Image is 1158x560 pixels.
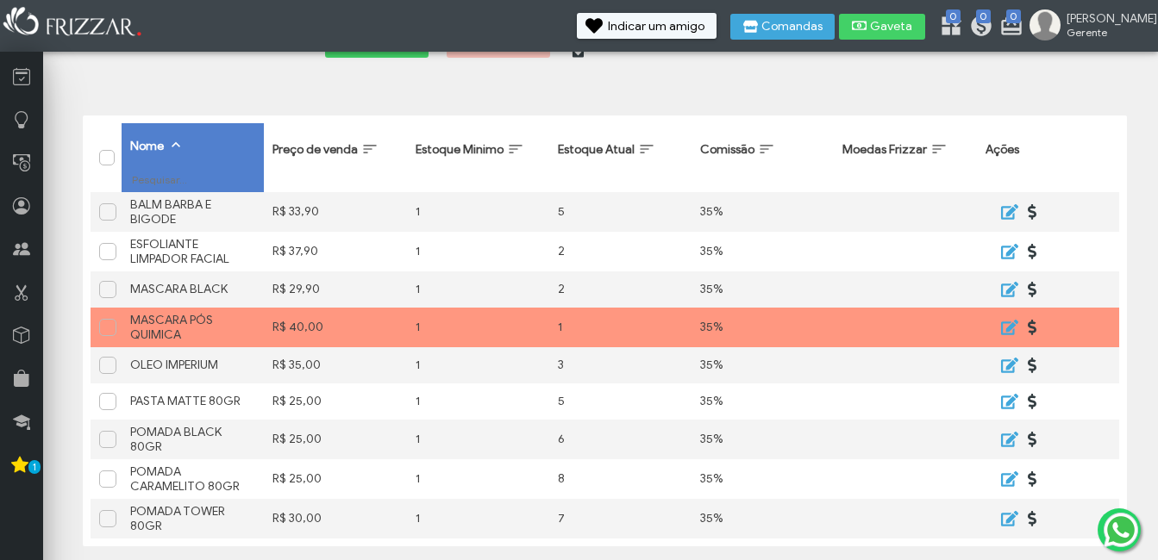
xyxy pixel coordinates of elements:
a: [PERSON_NAME] Gerente [1030,9,1149,44]
button: ui-button [994,426,1020,452]
span: Estoque Atual [558,142,635,157]
div: 1 [416,471,541,486]
button: ui-button [994,506,1020,532]
div: MASCARA PÓS QUIMICA [130,313,255,342]
button: ui-button [1021,389,1047,414]
div: POMADA TOWER 80GR [130,504,255,533]
a: 0 [999,14,1017,41]
div: Selecionar tudo [100,151,110,161]
div: R$ 25,00 [272,471,397,486]
span: Ações [986,142,1019,157]
button: ui-button [1021,352,1047,378]
td: 5 [549,192,692,232]
button: ui-button [994,389,1020,414]
span: Comandas [761,21,823,33]
button: ui-button [994,466,1020,492]
div: 35% [700,511,825,526]
span: ui-button [1033,426,1035,452]
span: ui-button [1006,352,1008,378]
div: ESFOLIANTE LIMPADOR FACIAL [130,237,255,266]
button: ui-button [1021,314,1047,340]
span: ui-button [1033,239,1035,264]
span: ui-button [1033,466,1035,492]
div: R$ 35,00 [272,358,397,372]
td: 7 [549,499,692,538]
div: 35% [700,394,825,408]
button: ui-button [1021,277,1047,302]
img: whatsapp.png [1100,509,1142,551]
td: 1 [549,308,692,347]
a: 0 [939,14,956,41]
span: Moedas Frizzar [842,142,927,157]
div: R$ 40,00 [272,320,397,334]
td: 6 [549,420,692,459]
th: Preço de venda: activate to sort column ascending [264,123,406,192]
button: Gaveta [839,14,925,40]
span: ui-button [1006,466,1008,492]
div: MASCARA BLACK [130,282,255,296]
div: R$ 37,90 [272,244,397,258]
div: 35% [700,204,825,219]
div: 35% [700,358,825,372]
a: 0 [969,14,986,41]
div: 35% [700,282,825,296]
span: Estoque Minimo [416,142,504,157]
td: 5 [549,383,692,420]
div: 35% [700,471,825,486]
div: 35% [700,244,825,258]
span: 0 [946,9,961,23]
div: 1 [416,511,541,526]
div: 1 [416,358,541,372]
button: ui-button [994,199,1020,225]
th: Estoque Atual: activate to sort column ascending [549,123,692,192]
td: 2 [549,271,692,308]
span: ui-button [1033,389,1035,414]
span: ui-button [1006,239,1008,264]
th: Comissão: activate to sort column ascending [692,123,834,192]
input: Pesquisar... [130,171,255,187]
div: POMADA CARAMELITO 80GR [130,464,255,494]
span: 0 [1006,9,1021,23]
div: 1 [416,204,541,219]
span: ui-button [1033,314,1035,340]
span: ui-button [1006,314,1008,340]
button: ui-button [994,352,1020,378]
div: 1 [416,282,541,296]
span: Preço de venda [272,142,358,157]
button: Indicar um amigo [577,13,717,39]
div: POMADA BLACK 80GR [130,425,255,454]
th: Ações [977,123,1119,192]
button: Comandas [730,14,835,40]
div: 1 [416,320,541,334]
div: R$ 29,90 [272,282,397,296]
button: ui-button [1021,426,1047,452]
span: ui-button [1033,277,1035,302]
button: ui-button [1021,239,1047,264]
span: ui-button [1006,277,1008,302]
span: ui-button [1006,389,1008,414]
div: R$ 25,00 [272,394,397,408]
span: Indicar um amigo [608,21,704,33]
div: BALM BARBA E BIGODE [130,197,255,227]
span: Nome [130,139,164,153]
td: 8 [549,459,692,499]
div: OLEO IMPERIUM [130,358,255,372]
span: ui-button [1033,506,1035,532]
div: 35% [700,320,825,334]
span: Gaveta [870,21,913,33]
span: ui-button [1006,506,1008,532]
button: ui-button [994,314,1020,340]
span: [PERSON_NAME] [1067,11,1144,26]
div: R$ 30,00 [272,511,397,526]
button: ui-button [1021,466,1047,492]
div: 1 [416,394,541,408]
div: R$ 25,00 [272,432,397,446]
span: ui-button [1033,199,1035,225]
span: 0 [976,9,991,23]
div: PASTA MATTE 80GR [130,394,255,408]
span: ui-button [1033,352,1035,378]
span: Comissão [700,142,754,157]
th: Estoque Minimo: activate to sort column ascending [407,123,549,192]
div: 1 [416,432,541,446]
span: Gerente [1067,26,1144,39]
